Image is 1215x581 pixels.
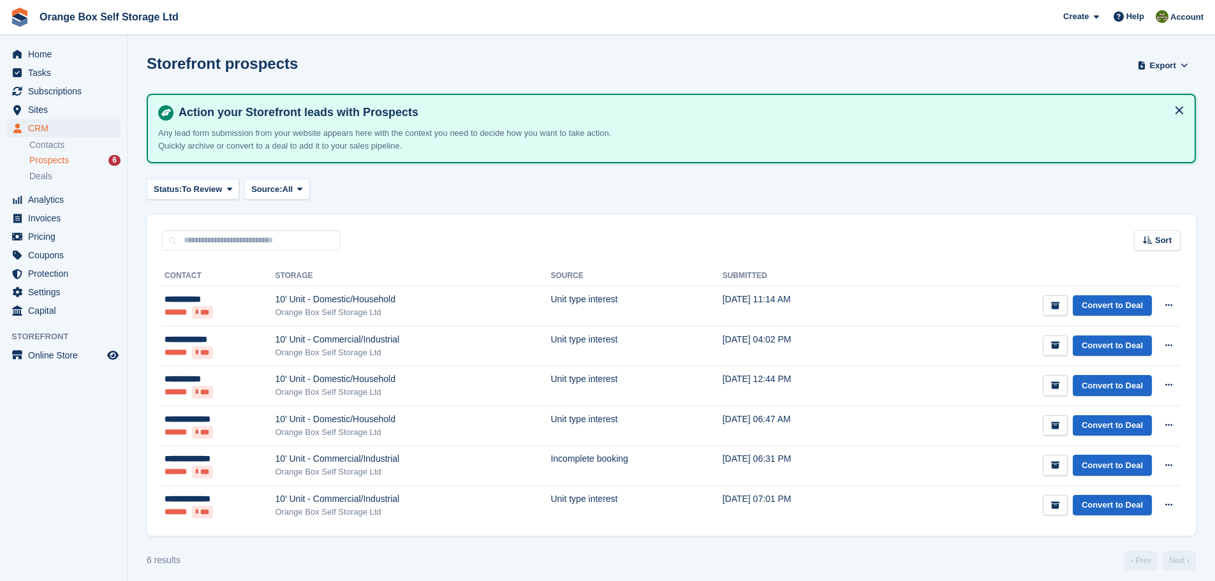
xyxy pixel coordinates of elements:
[34,6,184,27] a: Orange Box Self Storage Ltd
[28,191,105,209] span: Analytics
[723,326,875,366] td: [DATE] 04:02 PM
[6,191,121,209] a: menu
[550,286,722,327] td: Unit type interest
[29,170,121,183] a: Deals
[1063,10,1089,23] span: Create
[6,64,121,82] a: menu
[1170,11,1204,24] span: Account
[6,265,121,283] a: menu
[108,155,121,166] div: 6
[275,346,550,359] div: Orange Box Self Storage Ltd
[550,406,722,446] td: Unit type interest
[723,286,875,327] td: [DATE] 11:14 AM
[6,119,121,137] a: menu
[147,179,239,200] button: Status: To Review
[1122,551,1198,570] nav: Page
[275,306,550,319] div: Orange Box Self Storage Ltd
[1124,551,1158,570] a: Previous
[28,265,105,283] span: Protection
[1163,551,1196,570] a: Next
[158,127,637,152] p: Any lead form submission from your website appears here with the context you need to decide how y...
[723,446,875,486] td: [DATE] 06:31 PM
[29,154,121,167] a: Prospects 6
[723,486,875,526] td: [DATE] 07:01 PM
[6,346,121,364] a: menu
[162,266,275,286] th: Contact
[182,183,222,196] span: To Review
[10,8,29,27] img: stora-icon-8386f47178a22dfd0bd8f6a31ec36ba5ce8667c1dd55bd0f319d3a0aa187defe.svg
[147,55,298,72] h1: Storefront prospects
[28,228,105,246] span: Pricing
[1156,10,1168,23] img: Pippa White
[6,82,121,100] a: menu
[1073,455,1152,476] a: Convert to Deal
[6,283,121,301] a: menu
[275,506,550,518] div: Orange Box Self Storage Ltd
[1135,55,1191,76] button: Export
[105,348,121,363] a: Preview store
[1155,234,1172,247] span: Sort
[550,486,722,526] td: Unit type interest
[29,139,121,151] a: Contacts
[28,346,105,364] span: Online Store
[275,426,550,439] div: Orange Box Self Storage Ltd
[283,183,293,196] span: All
[1150,59,1176,72] span: Export
[11,330,127,343] span: Storefront
[275,266,550,286] th: Storage
[29,154,69,166] span: Prospects
[6,209,121,227] a: menu
[28,82,105,100] span: Subscriptions
[29,170,52,182] span: Deals
[275,492,550,506] div: 10' Unit - Commercial/Industrial
[1073,415,1152,436] a: Convert to Deal
[275,372,550,386] div: 10' Unit - Domestic/Household
[550,266,722,286] th: Source
[6,101,121,119] a: menu
[723,366,875,406] td: [DATE] 12:44 PM
[1073,495,1152,516] a: Convert to Deal
[550,326,722,366] td: Unit type interest
[28,64,105,82] span: Tasks
[147,554,180,567] div: 6 results
[6,228,121,246] a: menu
[1073,335,1152,357] a: Convert to Deal
[723,266,875,286] th: Submitted
[28,302,105,320] span: Capital
[244,179,310,200] button: Source: All
[275,386,550,399] div: Orange Box Self Storage Ltd
[28,45,105,63] span: Home
[6,246,121,264] a: menu
[275,452,550,466] div: 10' Unit - Commercial/Industrial
[28,119,105,137] span: CRM
[275,413,550,426] div: 10' Unit - Domestic/Household
[1073,295,1152,316] a: Convert to Deal
[154,183,182,196] span: Status:
[550,446,722,486] td: Incomplete booking
[6,45,121,63] a: menu
[1073,375,1152,396] a: Convert to Deal
[275,466,550,478] div: Orange Box Self Storage Ltd
[6,302,121,320] a: menu
[723,406,875,446] td: [DATE] 06:47 AM
[275,333,550,346] div: 10' Unit - Commercial/Industrial
[28,101,105,119] span: Sites
[173,105,1184,120] h4: Action your Storefront leads with Prospects
[251,183,282,196] span: Source:
[28,283,105,301] span: Settings
[28,209,105,227] span: Invoices
[1126,10,1144,23] span: Help
[28,246,105,264] span: Coupons
[275,293,550,306] div: 10' Unit - Domestic/Household
[550,366,722,406] td: Unit type interest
